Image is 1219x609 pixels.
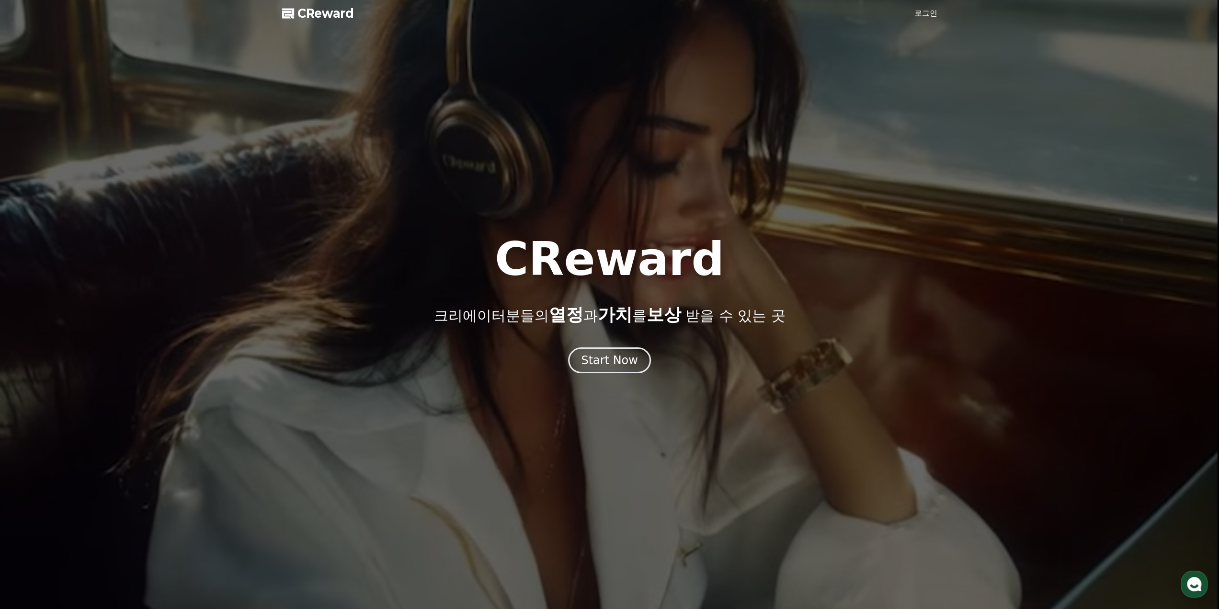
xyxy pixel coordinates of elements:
[646,305,681,324] span: 보상
[548,305,583,324] span: 열정
[148,318,159,326] span: 설정
[914,8,937,19] a: 로그인
[568,357,651,366] a: Start Now
[297,6,354,21] span: CReward
[63,304,124,328] a: 대화
[30,318,36,326] span: 홈
[88,319,99,326] span: 대화
[282,6,354,21] a: CReward
[124,304,184,328] a: 설정
[581,353,638,368] div: Start Now
[3,304,63,328] a: 홈
[568,347,651,373] button: Start Now
[597,305,632,324] span: 가치
[433,305,785,324] p: 크리에이터분들의 과 를 받을 수 있는 곳
[495,236,724,282] h1: CReward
